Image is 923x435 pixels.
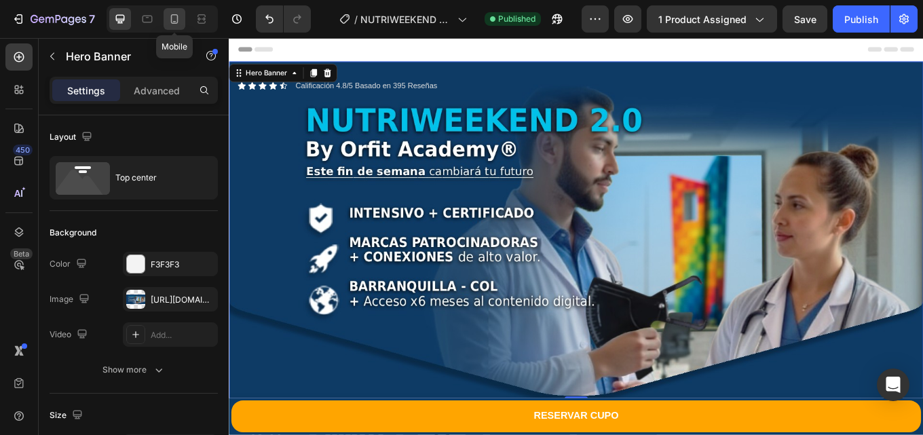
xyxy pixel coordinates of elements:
[13,145,33,155] div: 450
[794,14,816,25] span: Save
[151,329,214,341] div: Add...
[229,38,923,435] iframe: Design area
[658,12,747,26] span: 1 product assigned
[151,259,214,271] div: F3F3F3
[50,128,95,147] div: Layout
[498,13,535,25] span: Published
[151,294,214,306] div: [URL][DOMAIN_NAME]
[50,227,96,239] div: Background
[10,248,33,259] div: Beta
[66,48,181,64] p: Hero Banner
[134,83,180,98] p: Advanced
[783,5,827,33] button: Save
[5,5,101,33] button: 7
[89,11,95,27] p: 7
[647,5,777,33] button: 1 product assigned
[50,358,218,382] button: Show more
[102,363,166,377] div: Show more
[67,83,105,98] p: Settings
[50,255,90,273] div: Color
[256,5,311,33] div: Undo/Redo
[50,406,86,425] div: Size
[50,290,92,309] div: Image
[844,12,878,26] div: Publish
[877,368,909,401] div: Open Intercom Messenger
[50,326,90,344] div: Video
[115,162,198,193] div: Top center
[354,12,358,26] span: /
[360,12,452,26] span: NUTRIWEEKEND FINAL
[833,5,890,33] button: Publish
